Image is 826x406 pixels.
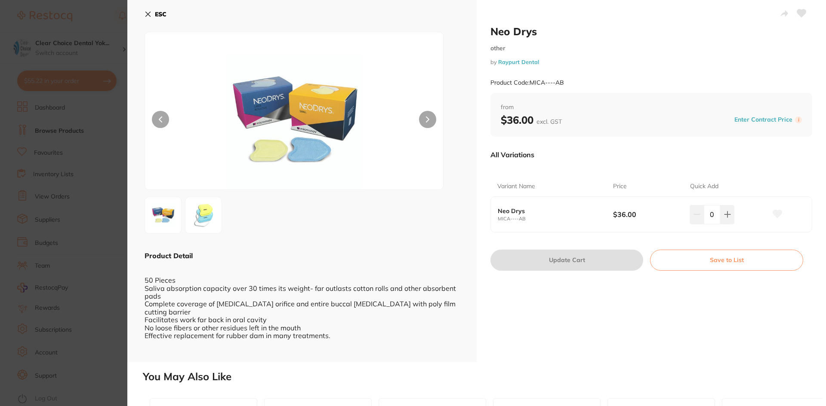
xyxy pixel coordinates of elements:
h2: You May Also Like [143,371,823,383]
b: ESC [155,10,166,18]
small: other [490,45,812,52]
button: Save to List [650,250,803,270]
img: TmVvLURyeXMuanBn [205,54,384,189]
small: MICA----AB [498,216,613,222]
img: TmVvLURyeXMuanBn [148,200,179,231]
span: excl. GST [536,118,562,125]
label: i [795,116,802,123]
button: Update Cart [490,250,643,270]
small: Product Code: MICA----AB [490,79,564,86]
small: by [490,59,812,65]
button: ESC [145,7,166,21]
p: Price [613,182,627,191]
span: from [501,103,802,112]
button: Enter Contract Price [732,116,795,124]
p: Quick Add [690,182,718,191]
p: All Variations [490,150,534,159]
p: Variant Name [497,182,535,191]
img: LmpwZw [188,200,219,231]
h2: Neo Drys [490,25,812,38]
b: $36.00 [501,113,562,126]
div: 50 Pieces Saliva absorption capacity over 30 times its weight- far outlasts cotton rolls and othe... [145,260,459,355]
b: $36.00 [613,210,682,219]
a: Raypurt Dental [498,58,539,65]
b: Neo Drys [498,208,601,214]
b: Product Detail [145,251,193,260]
